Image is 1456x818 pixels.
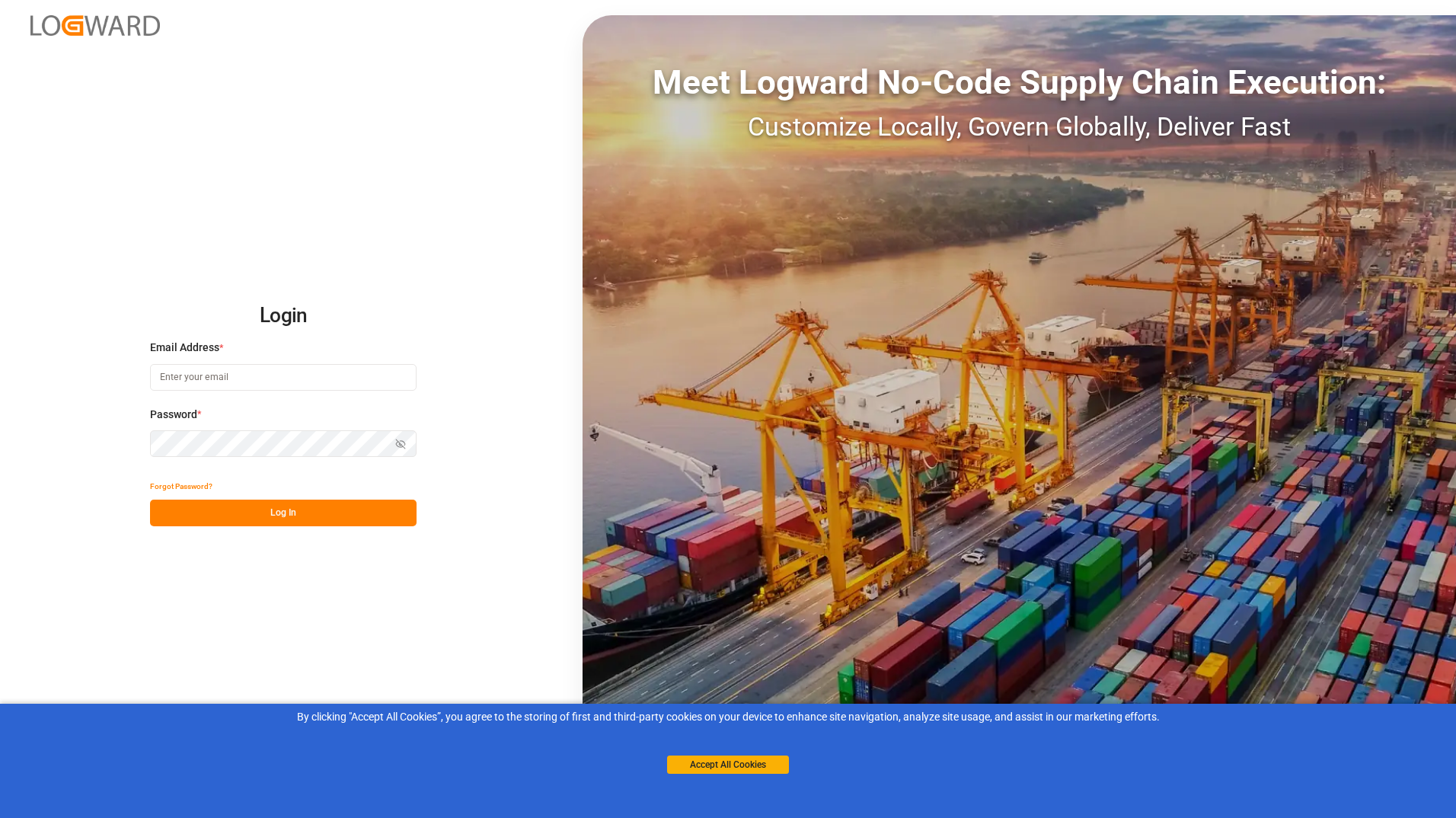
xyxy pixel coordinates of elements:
img: Logward_new_orange.png [30,15,160,36]
h2: Login [150,292,417,340]
button: Forgot Password? [150,473,212,500]
button: Accept All Cookies [667,756,789,774]
span: Email Address [150,340,219,356]
div: Meet Logward No-Code Supply Chain Execution: [583,57,1456,107]
span: Password [150,407,197,423]
button: Log In [150,500,417,526]
div: By clicking "Accept All Cookies”, you agree to the storing of first and third-party cookies on yo... [11,709,1445,725]
input: Enter your email [150,364,417,391]
div: Customize Locally, Govern Globally, Deliver Fast [583,107,1456,146]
